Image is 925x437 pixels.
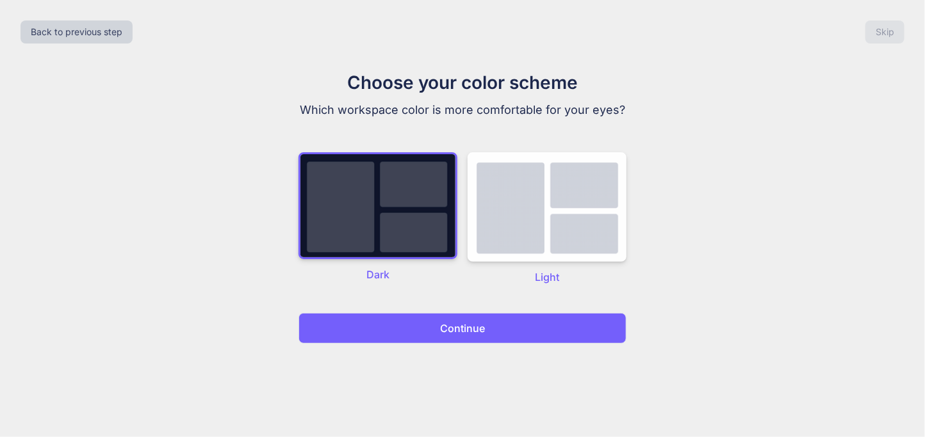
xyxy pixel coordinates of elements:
p: Light [468,269,626,285]
p: Which workspace color is more comfortable for your eyes? [247,101,678,119]
p: Continue [440,321,485,336]
img: dark [468,152,626,262]
button: Continue [299,313,626,344]
p: Dark [299,267,457,282]
h1: Choose your color scheme [247,69,678,96]
button: Skip [865,20,905,44]
img: dark [299,152,457,259]
button: Back to previous step [20,20,133,44]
